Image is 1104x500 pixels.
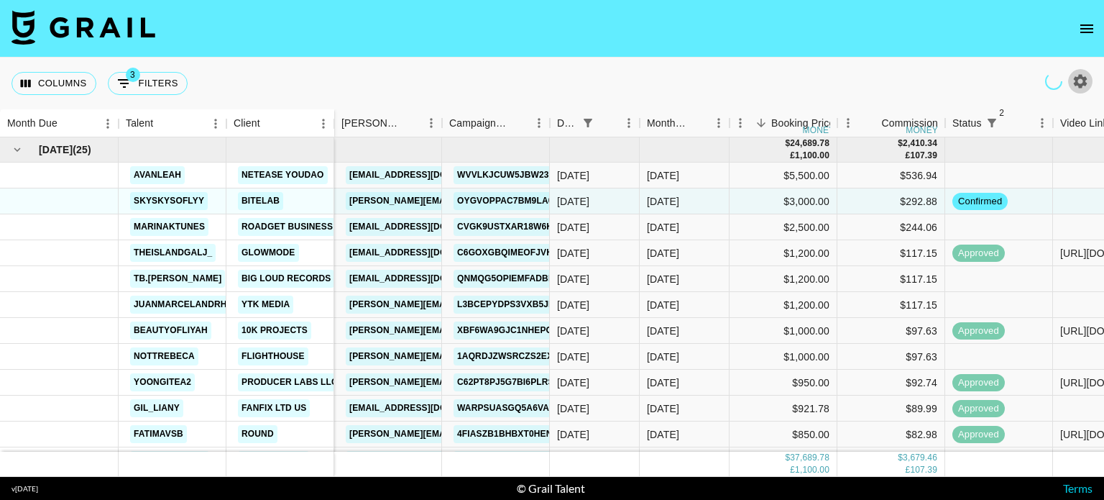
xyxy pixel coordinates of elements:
[952,402,1005,416] span: approved
[346,218,507,236] a: [EMAIL_ADDRESS][DOMAIN_NAME]
[952,428,1005,442] span: approved
[454,425,574,443] a: 4fiASzb1BHBXT0hENGA8
[790,137,829,150] div: 24,689.78
[205,113,226,135] button: Menu
[785,452,790,464] div: $
[945,109,1053,137] div: Status
[454,218,580,236] a: cvgK9ustXAr18w6Kg9M2
[906,464,911,476] div: £
[238,347,308,365] a: Flighthouse
[837,396,945,422] div: $89.99
[647,324,679,338] div: Aug '25
[454,373,570,391] a: c62PT8Pj5G7BI6pLRs6m
[454,166,581,184] a: WVvlkjCUW5jbW23Yy8uv
[598,113,618,133] button: Sort
[454,270,582,288] a: qnmQG5OPIeMFaDbhMvs9
[837,370,945,396] div: $92.74
[751,113,771,133] button: Sort
[1063,481,1092,495] a: Terms
[910,464,937,476] div: 107.39
[647,220,679,235] div: Aug '25
[578,113,598,133] button: Show filters
[130,322,211,340] a: beautyofliyah
[647,350,679,364] div: Aug '25
[557,246,589,260] div: 26/08/2025
[647,168,679,183] div: Aug '25
[400,113,420,133] button: Sort
[108,72,188,95] button: Show filters
[995,106,1009,120] span: 2
[982,113,1002,133] button: Show filters
[346,425,580,443] a: [PERSON_NAME][EMAIL_ADDRESS][DOMAIN_NAME]
[790,464,795,476] div: £
[11,10,155,45] img: Grail Talent
[238,373,341,391] a: Producer Labs LLC
[557,194,589,209] div: 26/08/2025
[130,244,216,262] a: theislandgalj_
[454,192,581,210] a: oygVOpPaC7BM9LA0KXFU
[119,109,226,137] div: Talent
[557,324,589,338] div: 26/08/2025
[557,427,589,442] div: 26/08/2025
[790,150,795,162] div: £
[647,194,679,209] div: Aug '25
[234,109,260,137] div: Client
[73,142,91,157] span: ( 25 )
[454,244,580,262] a: C6GoXGbqimEofJvHOFLP
[837,344,945,370] div: $97.63
[795,150,829,162] div: 1,100.00
[730,188,837,214] div: $3,000.00
[647,109,688,137] div: Month Due
[952,247,1005,260] span: approved
[795,464,829,476] div: 1,100.00
[837,163,945,188] div: $536.94
[906,150,911,162] div: £
[647,246,679,260] div: Aug '25
[346,270,507,288] a: [EMAIL_ADDRESS][DOMAIN_NAME]
[97,113,119,135] button: Menu
[1002,113,1022,133] button: Sort
[11,72,96,95] button: Select columns
[346,296,580,314] a: [PERSON_NAME][EMAIL_ADDRESS][DOMAIN_NAME]
[771,109,834,137] div: Booking Price
[517,481,585,496] div: © Grail Talent
[837,240,945,266] div: $117.15
[730,447,837,473] div: $800.00
[238,296,293,314] a: YTK Media
[346,399,507,417] a: [EMAIL_ADDRESS][DOMAIN_NAME]
[238,244,299,262] a: GLOWMODE
[11,484,38,494] div: v [DATE]
[730,240,837,266] div: $1,200.00
[454,399,581,417] a: WarPsuaSgq5A6vAUFkS9
[898,137,903,150] div: $
[952,376,1005,390] span: approved
[238,192,283,210] a: bitelab
[226,109,334,137] div: Client
[903,452,937,464] div: 3,679.46
[346,373,580,391] a: [PERSON_NAME][EMAIL_ADDRESS][DOMAIN_NAME]
[688,113,708,133] button: Sort
[837,318,945,344] div: $97.63
[238,322,311,340] a: 10k Projects
[334,109,442,137] div: Booker
[837,422,945,447] div: $82.98
[130,270,225,288] a: tb.[PERSON_NAME]
[346,166,507,184] a: [EMAIL_ADDRESS][DOMAIN_NAME]
[130,425,187,443] a: fatimavsb
[1044,72,1063,91] span: Refreshing campaigns...
[730,292,837,318] div: $1,200.00
[647,298,679,312] div: Aug '25
[454,322,581,340] a: xbf6WA9gjC1nHepoHQEB
[952,109,982,137] div: Status
[1072,14,1101,43] button: open drawer
[647,427,679,442] div: Aug '25
[903,137,937,150] div: 2,410.34
[130,192,208,210] a: skyskysoflyy
[837,188,945,214] div: $292.88
[1031,112,1053,134] button: Menu
[730,370,837,396] div: $950.00
[578,113,598,133] div: 1 active filter
[952,324,1005,338] span: approved
[238,270,334,288] a: Big Loud Records
[557,401,589,416] div: 26/08/2025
